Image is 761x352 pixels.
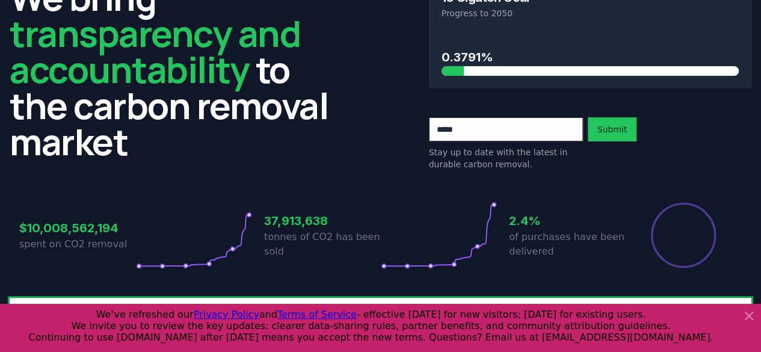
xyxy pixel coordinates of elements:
[442,7,739,19] p: Progress to 2050
[429,146,583,170] p: Stay up to date with the latest in durable carbon removal.
[19,219,136,237] h3: $10,008,562,194
[442,48,739,66] h3: 0.3791%
[264,212,381,230] h3: 37,913,638
[509,212,626,230] h3: 2.4%
[264,230,381,259] p: tonnes of CO2 has been sold
[509,230,626,259] p: of purchases have been delivered
[19,237,136,252] p: spent on CO2 removal
[650,202,717,269] div: Percentage of sales delivered
[10,8,300,94] span: transparency and accountability
[588,117,637,141] button: Submit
